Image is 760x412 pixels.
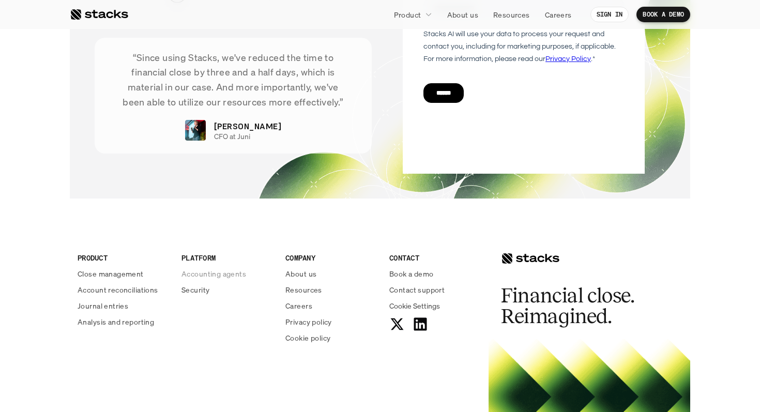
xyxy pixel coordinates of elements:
p: Security [181,284,209,295]
p: About us [447,9,478,20]
p: Careers [285,300,312,311]
p: CFO at Juni [214,132,250,141]
p: About us [285,268,316,279]
p: “Since using Stacks, we've reduced the time to financial close by three and a half days, which is... [110,50,356,110]
a: Security [181,284,273,295]
a: Privacy Policy [122,197,168,204]
p: PLATFORM [181,252,273,263]
span: Cookie Settings [389,300,440,311]
p: Product [394,9,421,20]
p: Analysis and reporting [78,316,154,327]
p: Resources [285,284,322,295]
p: [PERSON_NAME] [214,120,281,132]
a: Careers [285,300,377,311]
p: Book a demo [389,268,434,279]
p: Accounting agents [181,268,246,279]
a: Cookie policy [285,332,377,343]
a: SIGN IN [590,7,629,22]
a: Account reconciliations [78,284,169,295]
p: Journal entries [78,300,128,311]
a: Privacy policy [285,316,377,327]
p: SIGN IN [597,11,623,18]
a: Book a demo [389,268,481,279]
h2: Financial close. Reimagined. [501,285,656,327]
p: Close management [78,268,144,279]
p: PRODUCT [78,252,169,263]
p: BOOK A DEMO [643,11,684,18]
a: Contact support [389,284,481,295]
p: COMPANY [285,252,377,263]
a: Accounting agents [181,268,273,279]
a: Analysis and reporting [78,316,169,327]
p: Careers [545,9,572,20]
a: Careers [539,5,578,24]
p: Privacy policy [285,316,332,327]
p: Account reconciliations [78,284,158,295]
a: Resources [487,5,536,24]
a: Journal entries [78,300,169,311]
a: Resources [285,284,377,295]
a: About us [285,268,377,279]
p: Resources [493,9,530,20]
button: Cookie Trigger [389,300,440,311]
p: Cookie policy [285,332,330,343]
a: About us [441,5,484,24]
p: CONTACT [389,252,481,263]
p: Contact support [389,284,445,295]
a: BOOK A DEMO [636,7,690,22]
a: Close management [78,268,169,279]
